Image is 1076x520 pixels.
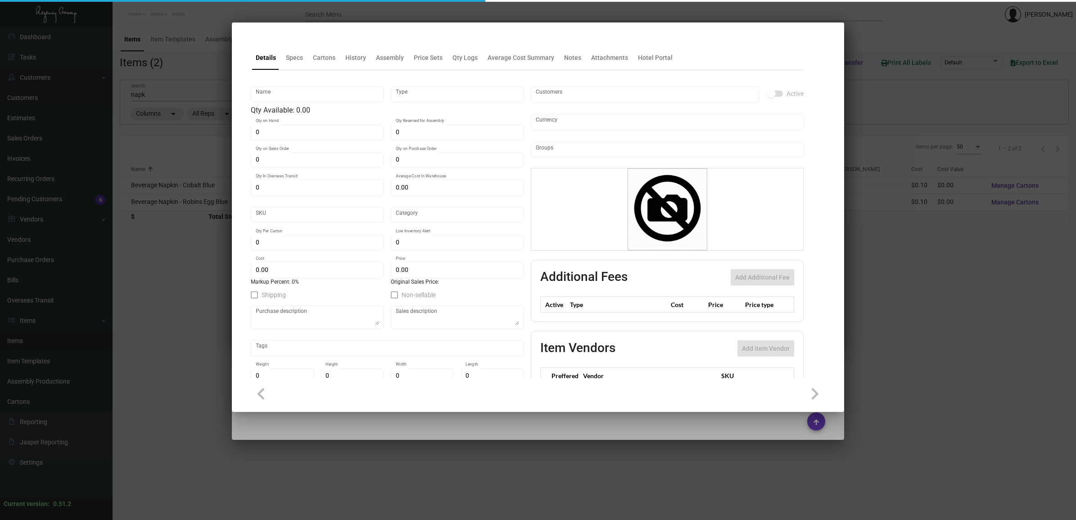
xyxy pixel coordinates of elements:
[742,345,790,352] span: Add item Vendor
[743,297,783,312] th: Price type
[313,53,335,63] div: Cartons
[251,105,524,116] div: Qty Available: 0.00
[638,53,673,63] div: Hotel Portal
[4,499,50,509] div: Current version:
[376,53,404,63] div: Assembly
[540,269,628,285] h2: Additional Fees
[414,53,443,63] div: Price Sets
[541,297,568,312] th: Active
[402,289,436,300] span: Non-sellable
[717,368,794,384] th: SKU
[286,53,303,63] div: Specs
[669,297,705,312] th: Cost
[536,91,755,98] input: Add new..
[541,368,579,384] th: Preffered
[540,340,615,357] h2: Item Vendors
[256,53,276,63] div: Details
[53,499,71,509] div: 0.51.2
[568,297,669,312] th: Type
[735,274,790,281] span: Add Additional Fee
[731,269,794,285] button: Add Additional Fee
[579,368,717,384] th: Vendor
[262,289,286,300] span: Shipping
[536,146,799,154] input: Add new..
[591,53,628,63] div: Attachments
[452,53,478,63] div: Qty Logs
[787,88,804,99] span: Active
[564,53,581,63] div: Notes
[488,53,554,63] div: Average Cost Summary
[737,340,794,357] button: Add item Vendor
[706,297,743,312] th: Price
[345,53,366,63] div: History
